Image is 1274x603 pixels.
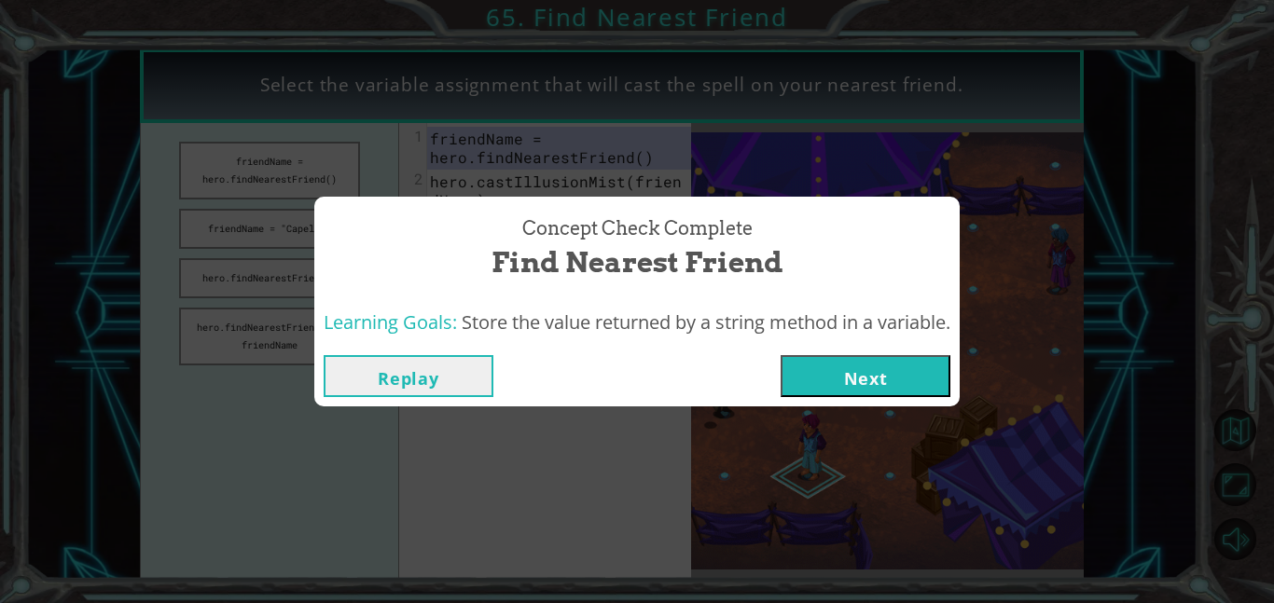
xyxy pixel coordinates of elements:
[324,355,493,397] button: Replay
[462,309,950,335] span: Store the value returned by a string method in a variable.
[522,215,753,242] span: Concept Check Complete
[492,242,783,282] span: Find Nearest Friend
[324,309,457,335] span: Learning Goals:
[781,355,950,397] button: Next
